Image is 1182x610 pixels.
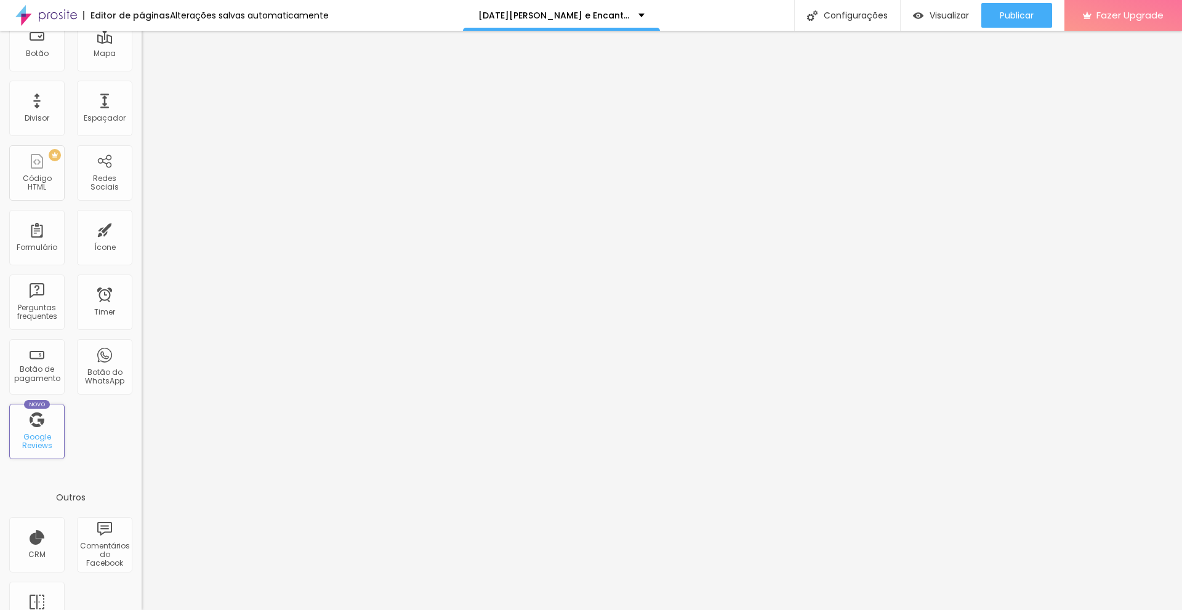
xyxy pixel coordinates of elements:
p: [DATE][PERSON_NAME] e Encanto [478,11,629,20]
div: Google Reviews [12,433,61,451]
span: Publicar [1000,10,1034,20]
span: Fazer Upgrade [1096,10,1164,20]
div: Formulário [17,243,57,252]
div: Ícone [94,243,116,252]
button: Visualizar [901,3,981,28]
div: Botão [26,49,49,58]
div: Timer [94,308,115,316]
div: Alterações salvas automaticamente [170,11,329,20]
span: Visualizar [930,10,969,20]
div: Perguntas frequentes [12,303,61,321]
button: Publicar [981,3,1052,28]
div: Comentários do Facebook [80,542,129,568]
div: CRM [28,550,46,559]
div: Redes Sociais [80,174,129,192]
div: Botão do WhatsApp [80,368,129,386]
img: view-1.svg [913,10,923,21]
div: Editor de páginas [83,11,170,20]
div: Botão de pagamento [12,365,61,383]
iframe: Editor [142,31,1182,610]
div: Espaçador [84,114,126,122]
div: Novo [24,400,50,409]
div: Divisor [25,114,49,122]
img: Icone [807,10,818,21]
div: Código HTML [12,174,61,192]
div: Mapa [94,49,116,58]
